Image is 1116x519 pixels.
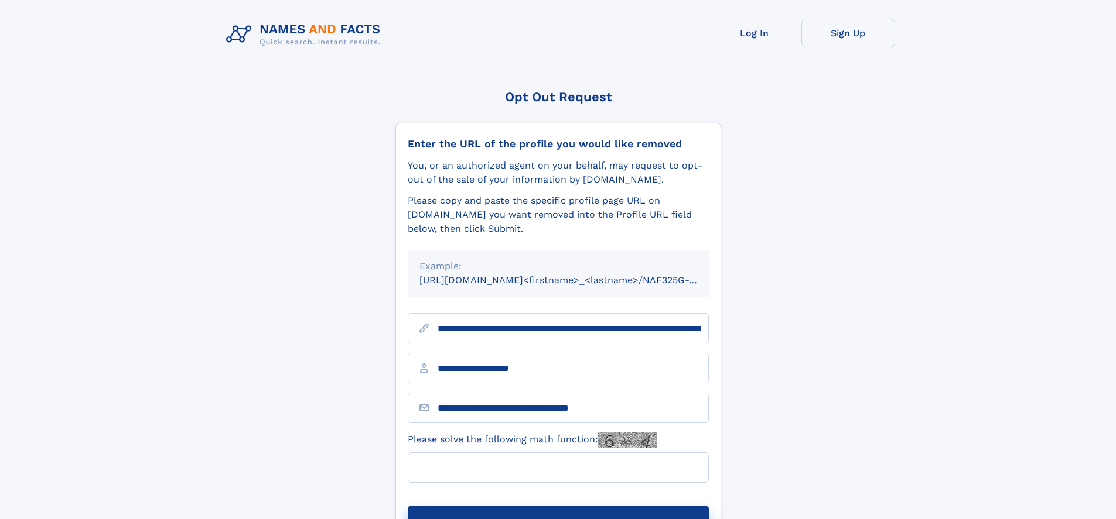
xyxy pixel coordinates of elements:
[408,159,709,187] div: You, or an authorized agent on your behalf, may request to opt-out of the sale of your informatio...
[708,19,801,47] a: Log In
[395,90,721,104] div: Opt Out Request
[408,432,657,448] label: Please solve the following math function:
[408,194,709,236] div: Please copy and paste the specific profile page URL on [DOMAIN_NAME] you want removed into the Pr...
[419,274,731,286] small: [URL][DOMAIN_NAME]<firstname>_<lastname>/NAF325G-xxxxxxxx
[419,259,697,273] div: Example:
[801,19,895,47] a: Sign Up
[408,138,709,150] div: Enter the URL of the profile you would like removed
[221,19,390,50] img: Logo Names and Facts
